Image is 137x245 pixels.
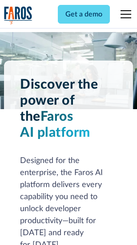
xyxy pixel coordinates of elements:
a: home [4,6,32,24]
a: Get a demo [58,5,110,24]
div: menu [115,4,133,25]
span: Faros AI platform [20,110,90,139]
h1: Discover the power of the [20,77,117,141]
img: Logo of the analytics and reporting company Faros. [4,6,32,24]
